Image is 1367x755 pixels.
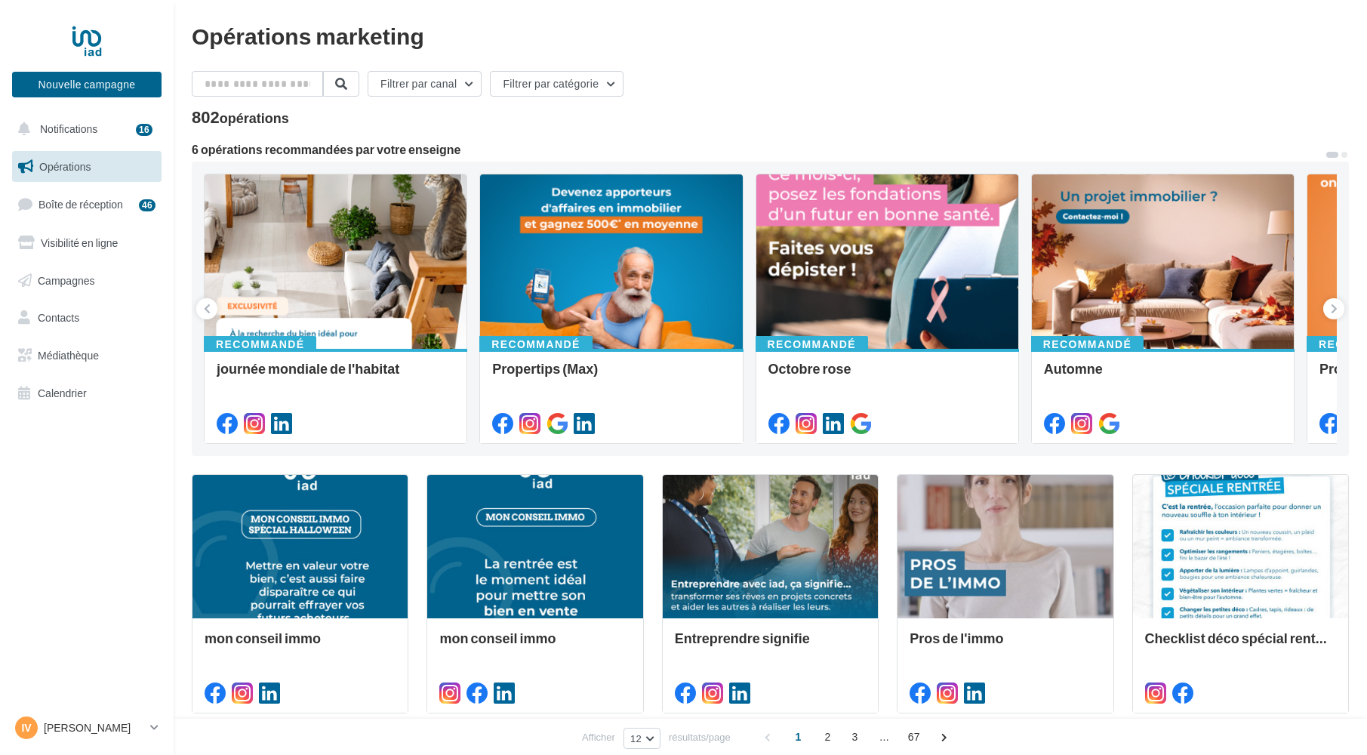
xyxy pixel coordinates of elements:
div: Recommandé [1031,336,1144,353]
p: [PERSON_NAME] [44,720,144,735]
a: Contacts [9,302,165,334]
div: 46 [139,199,155,211]
span: IV [21,720,31,735]
div: Checklist déco spécial rentrée [1145,630,1336,661]
span: résultats/page [669,730,731,744]
div: mon conseil immo [205,630,396,661]
div: Recommandé [204,336,316,353]
button: Nouvelle campagne [12,72,162,97]
div: 6 opérations recommandées par votre enseigne [192,143,1325,156]
span: Opérations [39,160,91,173]
div: Entreprendre signifie [675,630,866,661]
a: IV [PERSON_NAME] [12,713,162,742]
a: Médiathèque [9,340,165,371]
button: Notifications 16 [9,113,159,145]
span: Campagnes [38,273,95,286]
button: Filtrer par canal [368,71,482,97]
span: 67 [902,725,926,749]
span: Afficher [582,730,615,744]
div: Propertips (Max) [492,361,730,391]
button: Filtrer par catégorie [490,71,623,97]
a: Opérations [9,151,165,183]
a: Calendrier [9,377,165,409]
div: Octobre rose [768,361,1006,391]
a: Boîte de réception46 [9,188,165,220]
div: 16 [136,124,152,136]
span: Notifications [40,122,97,135]
div: opérations [220,111,289,125]
span: ... [873,725,897,749]
div: Recommandé [756,336,868,353]
div: mon conseil immo [439,630,630,661]
div: Automne [1044,361,1282,391]
div: Opérations marketing [192,24,1349,47]
span: Boîte de réception [38,198,123,211]
button: 12 [623,728,660,749]
a: Visibilité en ligne [9,227,165,259]
div: 802 [192,109,289,125]
span: 2 [816,725,840,749]
div: journée mondiale de l'habitat [217,361,454,391]
span: Médiathèque [38,349,99,362]
span: 3 [843,725,867,749]
a: Campagnes [9,265,165,297]
span: Contacts [38,311,79,324]
span: 1 [787,725,811,749]
span: 12 [630,732,642,744]
div: Recommandé [479,336,592,353]
span: Visibilité en ligne [41,236,118,249]
span: Calendrier [38,387,87,399]
div: Pros de l'immo [910,630,1101,661]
